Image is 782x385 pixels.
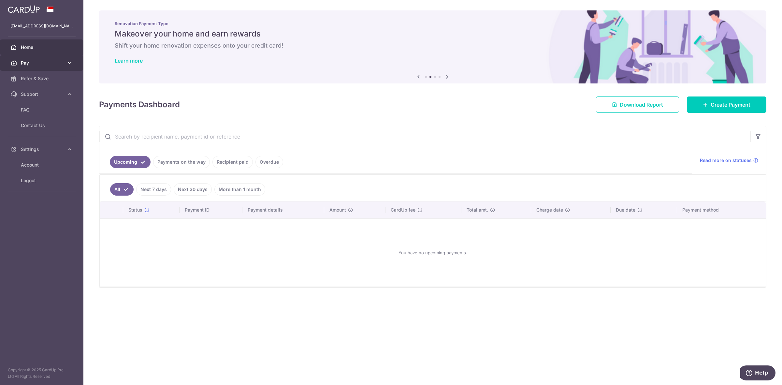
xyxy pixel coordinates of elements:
p: [EMAIL_ADDRESS][DOMAIN_NAME] [10,23,73,29]
span: Charge date [536,207,563,213]
p: Renovation Payment Type [115,21,751,26]
span: Logout [21,177,64,184]
a: Read more on statuses [700,157,758,164]
span: Download Report [620,101,663,109]
span: Contact Us [21,122,64,129]
th: Payment method [677,201,766,218]
span: Pay [21,60,64,66]
span: FAQ [21,107,64,113]
img: Renovation banner [99,10,766,83]
span: Status [128,207,142,213]
span: Support [21,91,64,97]
h6: Shift your home renovation expenses onto your credit card! [115,42,751,50]
input: Search by recipient name, payment id or reference [99,126,750,147]
th: Payment details [242,201,324,218]
span: Settings [21,146,64,153]
a: Download Report [596,96,679,113]
span: Home [21,44,64,51]
a: Overdue [255,156,283,168]
h4: Payments Dashboard [99,99,180,111]
span: Total amt. [467,207,488,213]
span: Account [21,162,64,168]
a: Create Payment [687,96,766,113]
span: Amount [329,207,346,213]
span: CardUp fee [391,207,415,213]
a: All [110,183,134,196]
span: Refer & Save [21,75,64,82]
span: Create Payment [711,101,750,109]
h5: Makeover your home and earn rewards [115,29,751,39]
span: Read more on statuses [700,157,752,164]
a: Upcoming [110,156,151,168]
span: Due date [616,207,635,213]
a: Next 7 days [136,183,171,196]
a: More than 1 month [214,183,265,196]
iframe: Opens a widget where you can find more information [740,365,775,382]
a: Recipient paid [212,156,253,168]
th: Payment ID [180,201,242,218]
a: Payments on the way [153,156,210,168]
a: Next 30 days [174,183,212,196]
img: CardUp [8,5,40,13]
a: Learn more [115,57,143,64]
div: You have no upcoming payments. [108,224,758,281]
